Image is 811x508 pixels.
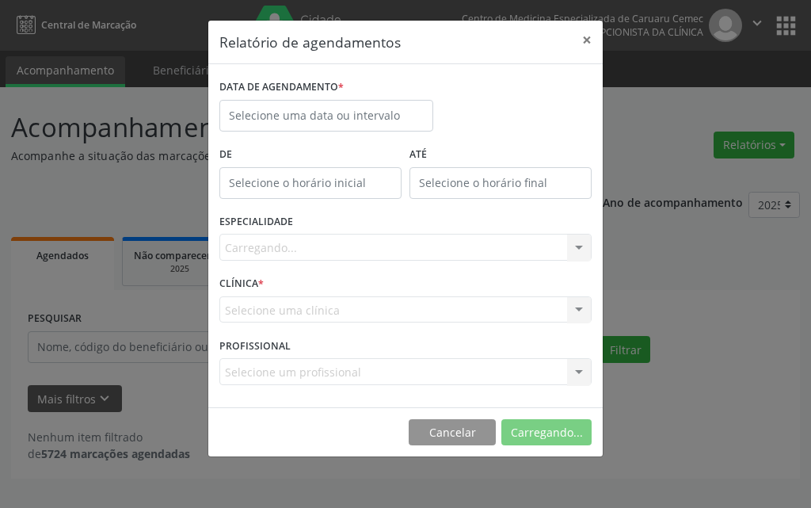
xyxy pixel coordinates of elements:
[219,100,433,132] input: Selecione uma data ou intervalo
[571,21,603,59] button: Close
[219,272,264,296] label: CLÍNICA
[501,419,592,446] button: Carregando...
[219,75,344,100] label: DATA DE AGENDAMENTO
[219,32,401,52] h5: Relatório de agendamentos
[219,334,291,358] label: PROFISSIONAL
[219,210,293,235] label: ESPECIALIDADE
[219,167,402,199] input: Selecione o horário inicial
[409,167,592,199] input: Selecione o horário final
[409,419,496,446] button: Cancelar
[219,143,402,167] label: De
[409,143,592,167] label: ATÉ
